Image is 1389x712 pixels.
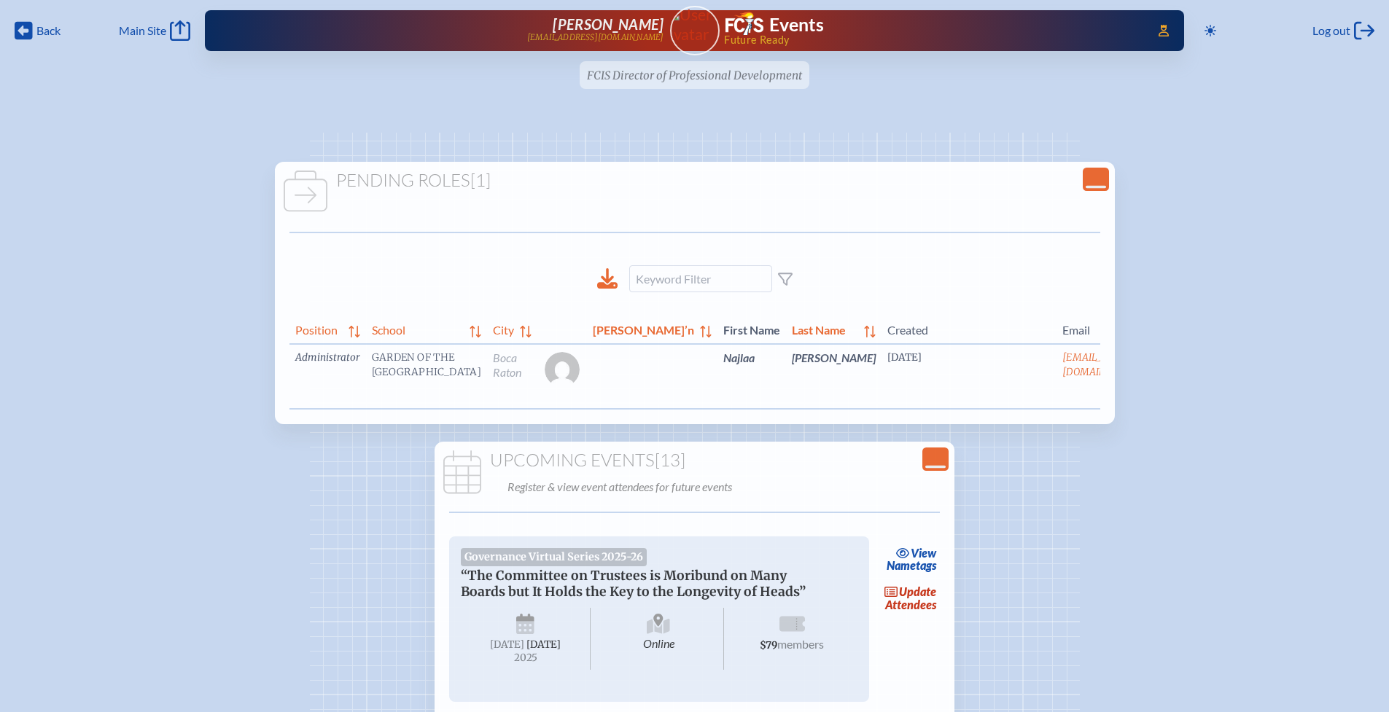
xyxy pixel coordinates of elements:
span: view [911,546,936,560]
span: “The Committee on Trustees is Moribund on Many Boards but It Holds the Key to the Longevity of He... [461,568,806,600]
span: First Name [723,320,780,337]
span: Main Site [119,23,166,38]
h1: Events [769,16,824,34]
span: Last Name [792,320,858,337]
td: Garden of the [GEOGRAPHIC_DATA] [366,344,488,409]
span: School [372,320,464,337]
h1: Upcoming Events [440,450,949,471]
a: [PERSON_NAME][EMAIL_ADDRESS][DOMAIN_NAME] [252,16,664,45]
td: [PERSON_NAME] [786,344,882,409]
span: [DATE] [526,638,561,651]
a: viewNametags [883,542,941,576]
h1: Pending Roles [281,171,1109,191]
td: Administrator [289,344,366,409]
span: Created [887,320,1051,337]
input: Keyword Filter [629,265,772,292]
td: Boca Raton [487,344,537,409]
a: FCIS LogoEvents [725,12,824,38]
a: [EMAIL_ADDRESS][DOMAIN_NAME] [1062,351,1147,378]
span: [PERSON_NAME] [553,15,664,33]
p: [EMAIL_ADDRESS][DOMAIN_NAME] [527,33,664,42]
span: members [777,637,824,651]
span: [DATE] [490,638,524,651]
div: Download to CSV [597,268,618,289]
span: [13] [655,449,685,471]
img: Florida Council of Independent Schools [725,12,763,35]
span: Online [594,608,724,669]
span: Governance Virtual Series 2025-26 [461,548,647,566]
span: 2025 [472,652,579,663]
span: [1] [470,169,491,191]
img: User Avatar [664,5,725,44]
span: update [899,584,936,598]
a: updateAttendees [881,582,941,615]
span: Future Ready [724,35,1137,45]
img: Gravatar [545,352,580,387]
span: City [493,320,514,337]
span: Email [1062,320,1147,337]
span: [PERSON_NAME]’n [593,320,694,337]
span: $79 [760,639,777,652]
span: Position [295,320,343,337]
div: FCIS Events — Future ready [725,12,1138,45]
p: Register & view event attendees for future events [507,477,946,497]
td: [DATE] [882,344,1057,409]
span: Back [36,23,61,38]
a: User Avatar [670,6,720,55]
a: Main Site [119,20,190,41]
span: Log out [1312,23,1350,38]
td: Najlaa [717,344,786,409]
